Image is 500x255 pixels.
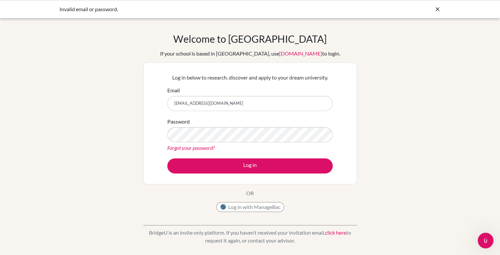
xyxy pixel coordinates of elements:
[216,202,284,212] button: Log in with ManageBac
[246,189,254,197] p: OR
[173,33,327,45] h1: Welcome to [GEOGRAPHIC_DATA]
[167,118,190,126] label: Password
[279,50,322,57] a: [DOMAIN_NAME]
[167,145,215,151] a: Forgot your password?
[60,5,342,13] div: Invalid email or password.
[167,158,333,174] button: Log in
[325,229,346,236] a: click here
[167,86,180,94] label: Email
[143,229,357,244] p: BridgeU is an invite only platform. If you haven’t received your invitation email, to request it ...
[167,74,333,81] p: Log in below to research, discover and apply to your dream university.
[478,233,493,248] iframe: Intercom live chat
[160,50,340,58] div: If your school is based in [GEOGRAPHIC_DATA], use to login.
